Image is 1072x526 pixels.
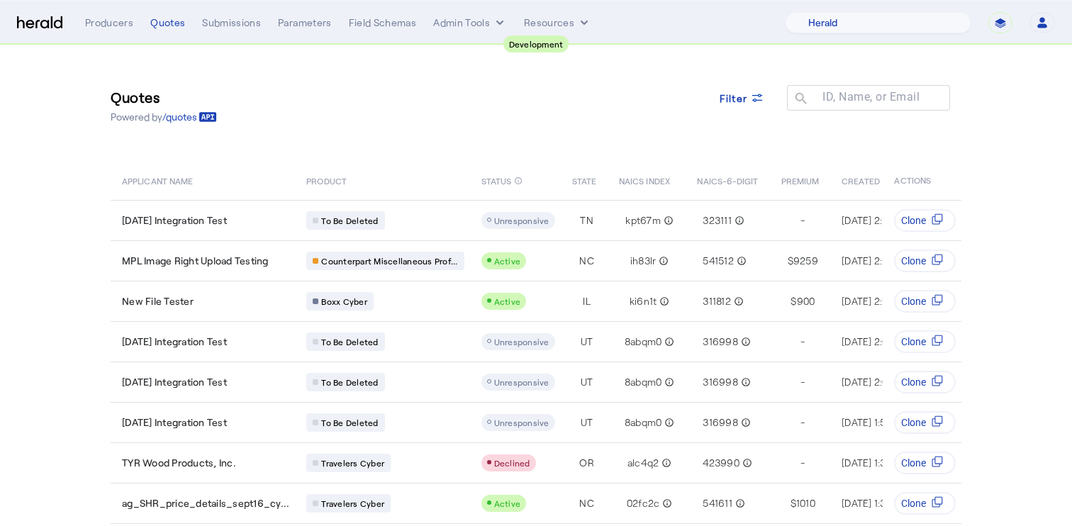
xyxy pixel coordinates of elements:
[659,496,672,510] mat-icon: info_outline
[894,330,956,353] button: Clone
[739,456,752,470] mat-icon: info_outline
[657,294,669,308] mat-icon: info_outline
[494,377,549,387] span: Unresponsive
[842,254,906,267] span: [DATE] 2:11 PM
[842,173,880,187] span: CREATED
[738,415,751,430] mat-icon: info_outline
[581,415,593,430] span: UT
[150,16,185,30] div: Quotes
[791,496,796,510] span: $
[894,209,956,232] button: Clone
[494,296,521,306] span: Active
[703,375,738,389] span: 316998
[800,335,805,349] span: -
[796,496,815,510] span: 1010
[842,214,908,226] span: [DATE] 2:12 PM
[122,254,269,268] span: MPL Image Right Upload Testing
[734,254,747,268] mat-icon: info_outline
[583,294,591,308] span: IL
[842,295,908,307] span: [DATE] 2:10 PM
[85,16,133,30] div: Producers
[732,496,745,510] mat-icon: info_outline
[732,213,744,228] mat-icon: info_outline
[793,254,818,268] span: 9259
[894,371,956,393] button: Clone
[122,415,227,430] span: [DATE] Integration Test
[659,456,671,470] mat-icon: info_outline
[901,335,926,349] span: Clone
[122,213,227,228] span: [DATE] Integration Test
[842,335,908,347] span: [DATE] 2:01 PM
[321,255,457,267] span: Counterpart Miscellaneous Prof...
[122,456,236,470] span: TYR Wood Products, Inc.
[579,456,594,470] span: OR
[894,411,956,434] button: Clone
[581,335,593,349] span: UT
[901,213,926,228] span: Clone
[894,250,956,272] button: Clone
[738,335,751,349] mat-icon: info_outline
[122,335,227,349] span: [DATE] Integration Test
[781,173,820,187] span: PREMIUM
[842,376,910,388] span: [DATE] 2:00 PM
[494,337,549,347] span: Unresponsive
[349,16,417,30] div: Field Schemas
[738,375,751,389] mat-icon: info_outline
[122,173,193,187] span: APPLICANT NAME
[321,296,367,307] span: Boxx Cyber
[661,415,674,430] mat-icon: info_outline
[494,458,530,468] span: Declined
[321,376,378,388] span: To Be Deleted
[894,290,956,313] button: Clone
[800,415,805,430] span: -
[703,213,732,228] span: 323111
[572,173,596,187] span: STATE
[822,90,920,103] mat-label: ID, Name, or Email
[625,375,662,389] span: 8abqm0
[306,173,347,187] span: PRODUCT
[111,110,217,124] p: Powered by
[625,415,662,430] span: 8abqm0
[661,213,674,228] mat-icon: info_outline
[842,457,906,469] span: [DATE] 1:31 PM
[321,417,378,428] span: To Be Deleted
[800,213,805,228] span: -
[703,294,731,308] span: 311812
[800,375,805,389] span: -
[787,91,811,108] mat-icon: search
[278,16,332,30] div: Parameters
[581,375,593,389] span: UT
[494,216,549,225] span: Unresponsive
[494,498,521,508] span: Active
[656,254,669,268] mat-icon: info_outline
[202,16,261,30] div: Submissions
[321,215,378,226] span: To Be Deleted
[788,254,793,268] span: $
[883,160,962,200] th: ACTIONS
[661,335,674,349] mat-icon: info_outline
[122,496,289,510] span: ag_SHR_price_details_sept16_cy...
[625,335,662,349] span: 8abqm0
[894,492,956,515] button: Clone
[433,16,507,30] button: internal dropdown menu
[321,457,384,469] span: Travelers Cyber
[901,456,926,470] span: Clone
[17,16,62,30] img: Herald Logo
[321,498,384,509] span: Travelers Cyber
[111,87,217,107] h3: Quotes
[901,496,926,510] span: Clone
[800,456,805,470] span: -
[661,375,674,389] mat-icon: info_outline
[630,254,657,268] span: ih83lr
[901,375,926,389] span: Clone
[494,418,549,427] span: Unresponsive
[842,497,908,509] span: [DATE] 1:30 PM
[901,415,926,430] span: Clone
[791,294,796,308] span: $
[703,456,739,470] span: 423990
[630,294,657,308] span: ki6n1t
[162,110,217,124] a: /quotes
[122,294,194,308] span: New File Tester
[524,16,591,30] button: Resources dropdown menu
[514,173,523,189] mat-icon: info_outline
